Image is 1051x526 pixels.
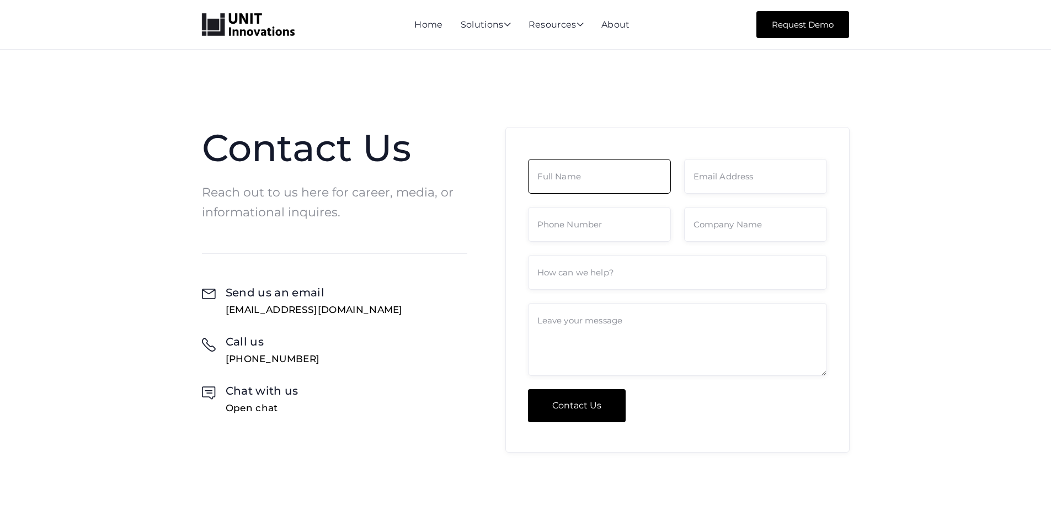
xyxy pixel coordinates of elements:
[756,11,849,38] a: Request Demo
[529,20,584,30] div: Resources
[529,20,584,30] div: Resources
[601,19,630,30] a: About
[202,334,320,364] a: Call us[PHONE_NUMBER]
[202,338,216,364] div: 
[504,20,511,29] span: 
[528,159,671,194] input: Full Name
[461,20,511,30] div: Solutions
[202,383,298,413] a: Chat with usOpen chat
[226,334,319,349] h2: Call us
[684,159,827,194] input: Email Address
[226,403,298,413] div: Open chat
[461,20,511,30] div: Solutions
[528,207,671,242] input: Phone Number
[577,20,584,29] span: 
[202,387,216,413] div: 
[528,389,626,422] input: Contact Us
[528,255,827,290] input: How can we help?
[226,383,298,399] h2: Chat with us
[226,305,403,315] div: [EMAIL_ADDRESS][DOMAIN_NAME]
[414,19,442,30] a: Home
[528,159,827,422] form: Contact Form
[202,183,467,222] p: Reach out to us here for career, media, or informational inquires.
[202,289,216,315] div: 
[202,127,467,169] h1: Contact Us
[202,285,403,315] a: Send us an email[EMAIL_ADDRESS][DOMAIN_NAME]
[226,285,403,300] h2: Send us an email
[202,13,295,36] a: home
[684,207,827,242] input: Company Name
[226,354,319,364] div: [PHONE_NUMBER]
